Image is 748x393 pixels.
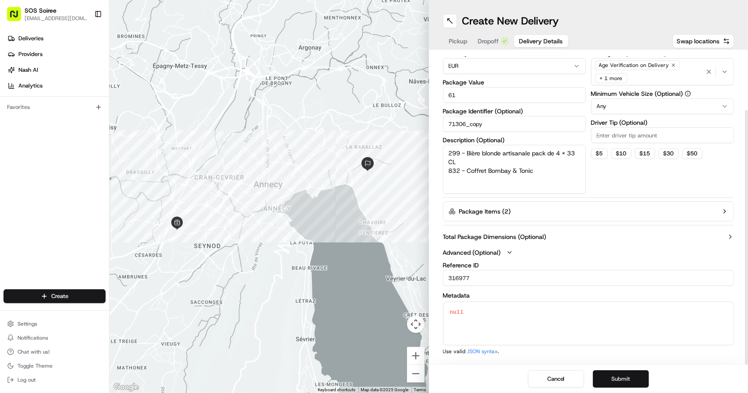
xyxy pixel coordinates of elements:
[318,387,356,393] button: Keyboard shortcuts
[9,172,16,179] div: 📗
[149,86,160,96] button: Start new chat
[136,112,160,122] button: See all
[62,193,106,200] a: Powered byPylon
[18,82,43,90] span: Analytics
[4,47,109,61] a: Providers
[4,79,109,93] a: Analytics
[4,360,106,372] button: Toggle Theme
[443,232,734,241] button: Total Package Dimensions (Optional)
[66,135,69,142] span: •
[23,56,145,65] input: Clear
[407,316,425,333] button: Map camera controls
[407,347,425,365] button: Zoom in
[51,292,68,300] span: Create
[414,387,426,392] a: Terms
[591,127,734,143] input: Enter driver tip amount
[4,346,106,358] button: Chat with us!
[112,382,141,393] img: Google
[591,91,734,97] label: Minimum Vehicle Size (Optional)
[4,318,106,330] button: Settings
[443,145,586,194] textarea: 299 - Bière blonde artisanale pack de 4 x 33 CL 832 - Coffret Bombay & Tonic
[443,232,546,241] label: Total Package Dimensions (Optional)
[591,50,734,56] label: Package Requirements (Optional)
[443,137,586,143] label: Description (Optional)
[611,148,631,159] button: $10
[468,348,498,355] a: JSON syntax
[18,376,35,383] span: Log out
[18,348,50,355] span: Chat with us!
[443,116,586,132] input: Enter package identifier
[599,62,669,69] span: Age Verification on Delivery
[682,148,702,159] button: $50
[71,135,89,142] span: [DATE]
[462,14,559,28] h1: Create New Delivery
[9,113,56,120] div: Past conversations
[443,262,734,268] label: Reference ID
[443,291,734,300] label: Metadata
[18,362,53,369] span: Toggle Theme
[18,136,25,143] img: 1736555255976-a54dd68f-1ca7-489b-9aae-adbdc363a1c4
[685,91,691,97] button: Minimum Vehicle Size (Optional)
[443,348,734,355] p: Use valid .
[593,370,649,388] button: Submit
[9,35,160,49] p: Welcome 👋
[30,92,111,99] div: We're available if you need us!
[443,201,734,221] button: Package Items (2)
[9,8,26,26] img: Nash
[25,6,57,15] button: SOS Soiree
[18,334,48,341] span: Notifications
[591,148,608,159] button: $5
[449,37,468,46] span: Pickup
[27,135,64,142] span: Regen Pajulas
[443,248,501,257] label: Advanced (Optional)
[5,168,71,184] a: 📗Knowledge Base
[9,83,25,99] img: 1736555255976-a54dd68f-1ca7-489b-9aae-adbdc363a1c4
[677,37,720,46] span: Swap locations
[18,320,37,327] span: Settings
[71,168,144,184] a: 💻API Documentation
[4,4,91,25] button: SOS Soiree[EMAIL_ADDRESS][DOMAIN_NAME]
[4,100,106,114] div: Favorites
[591,58,734,85] button: Age Verification on Delivery+ 1 more
[673,34,734,48] button: Swap locations
[18,35,43,42] span: Deliveries
[659,148,679,159] button: $30
[112,382,141,393] a: Open this area in Google Maps (opens a new window)
[478,37,499,46] span: Dropoff
[30,83,144,92] div: Start new chat
[361,387,409,392] span: Map data ©2025 Google
[443,50,586,56] label: Currency
[459,207,511,216] label: Package Items ( 2 )
[443,248,734,257] button: Advanced (Optional)
[4,63,109,77] a: Nash AI
[4,32,109,46] a: Deliveries
[443,270,734,286] input: Enter reference ID
[443,79,586,85] label: Package Value
[18,172,67,180] span: Knowledge Base
[18,50,43,58] span: Providers
[591,119,734,126] label: Driver Tip (Optional)
[9,127,23,141] img: Regen Pajulas
[443,302,734,345] textarea: null
[74,172,81,179] div: 💻
[519,37,563,46] span: Delivery Details
[443,108,586,114] label: Package Identifier (Optional)
[4,289,106,303] button: Create
[25,15,87,22] button: [EMAIL_ADDRESS][DOMAIN_NAME]
[635,148,655,159] button: $15
[18,66,38,74] span: Nash AI
[4,332,106,344] button: Notifications
[407,365,425,382] button: Zoom out
[528,370,584,388] button: Cancel
[4,374,106,386] button: Log out
[595,74,627,83] div: + 1 more
[83,172,141,180] span: API Documentation
[87,193,106,200] span: Pylon
[443,87,586,103] input: Enter package value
